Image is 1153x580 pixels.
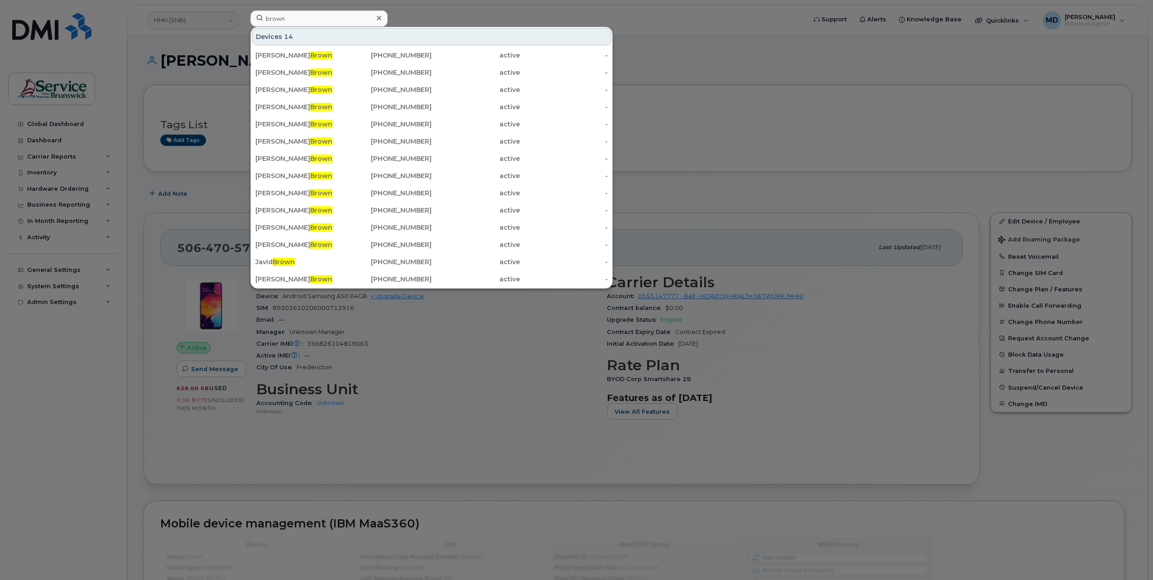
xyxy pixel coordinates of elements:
[310,155,332,163] span: Brown
[252,150,611,167] a: [PERSON_NAME]Brown[PHONE_NUMBER]active-
[344,188,432,198] div: [PHONE_NUMBER]
[252,116,611,132] a: [PERSON_NAME]Brown[PHONE_NUMBER]active-
[310,137,332,145] span: Brown
[344,257,432,266] div: [PHONE_NUMBER]
[255,137,344,146] div: [PERSON_NAME]
[310,241,332,249] span: Brown
[520,171,608,180] div: -
[252,133,611,150] a: [PERSON_NAME]Brown[PHONE_NUMBER]active-
[344,85,432,94] div: [PHONE_NUMBER]
[252,202,611,218] a: [PERSON_NAME]Brown[PHONE_NUMBER]active-
[255,120,344,129] div: [PERSON_NAME]
[310,51,332,59] span: Brown
[344,223,432,232] div: [PHONE_NUMBER]
[344,206,432,215] div: [PHONE_NUMBER]
[520,275,608,284] div: -
[273,258,295,266] span: Brown
[432,154,520,163] div: active
[252,168,611,184] a: [PERSON_NAME]Brown[PHONE_NUMBER]active-
[432,188,520,198] div: active
[344,240,432,249] div: [PHONE_NUMBER]
[252,82,611,98] a: [PERSON_NAME]Brown[PHONE_NUMBER]active-
[520,188,608,198] div: -
[310,275,332,283] span: Brown
[432,137,520,146] div: active
[255,154,344,163] div: [PERSON_NAME]
[310,189,332,197] span: Brown
[310,68,332,77] span: Brown
[310,206,332,214] span: Brown
[252,271,611,287] a: [PERSON_NAME]Brown[PHONE_NUMBER]active-
[344,154,432,163] div: [PHONE_NUMBER]
[432,85,520,94] div: active
[344,275,432,284] div: [PHONE_NUMBER]
[520,120,608,129] div: -
[520,257,608,266] div: -
[432,257,520,266] div: active
[252,254,611,270] a: JavidBrown[PHONE_NUMBER]active-
[344,102,432,111] div: [PHONE_NUMBER]
[255,223,344,232] div: [PERSON_NAME]
[520,85,608,94] div: -
[432,51,520,60] div: active
[344,120,432,129] div: [PHONE_NUMBER]
[310,172,332,180] span: Brown
[432,120,520,129] div: active
[310,103,332,111] span: Brown
[520,68,608,77] div: -
[520,154,608,163] div: -
[432,68,520,77] div: active
[344,137,432,146] div: [PHONE_NUMBER]
[252,47,611,63] a: [PERSON_NAME]Brown[PHONE_NUMBER]active-
[252,64,611,81] a: [PERSON_NAME]Brown[PHONE_NUMBER]active-
[520,206,608,215] div: -
[520,137,608,146] div: -
[432,206,520,215] div: active
[255,68,344,77] div: [PERSON_NAME]
[255,275,344,284] div: [PERSON_NAME]
[255,171,344,180] div: [PERSON_NAME]
[252,99,611,115] a: [PERSON_NAME]Brown[PHONE_NUMBER]active-
[432,171,520,180] div: active
[284,32,293,41] span: 14
[344,171,432,180] div: [PHONE_NUMBER]
[432,102,520,111] div: active
[344,51,432,60] div: [PHONE_NUMBER]
[255,240,344,249] div: [PERSON_NAME]
[255,257,344,266] div: Javid
[432,240,520,249] div: active
[252,219,611,236] a: [PERSON_NAME]Brown[PHONE_NUMBER]active-
[344,68,432,77] div: [PHONE_NUMBER]
[520,240,608,249] div: -
[252,237,611,253] a: [PERSON_NAME]Brown[PHONE_NUMBER]active-
[255,85,344,94] div: [PERSON_NAME]
[255,51,344,60] div: [PERSON_NAME]
[255,206,344,215] div: [PERSON_NAME]
[520,51,608,60] div: -
[255,188,344,198] div: [PERSON_NAME]
[520,102,608,111] div: -
[520,223,608,232] div: -
[252,185,611,201] a: [PERSON_NAME]Brown[PHONE_NUMBER]active-
[255,102,344,111] div: [PERSON_NAME]
[310,86,332,94] span: Brown
[310,223,332,232] span: Brown
[252,28,611,45] div: Devices
[310,120,332,128] span: Brown
[432,223,520,232] div: active
[432,275,520,284] div: active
